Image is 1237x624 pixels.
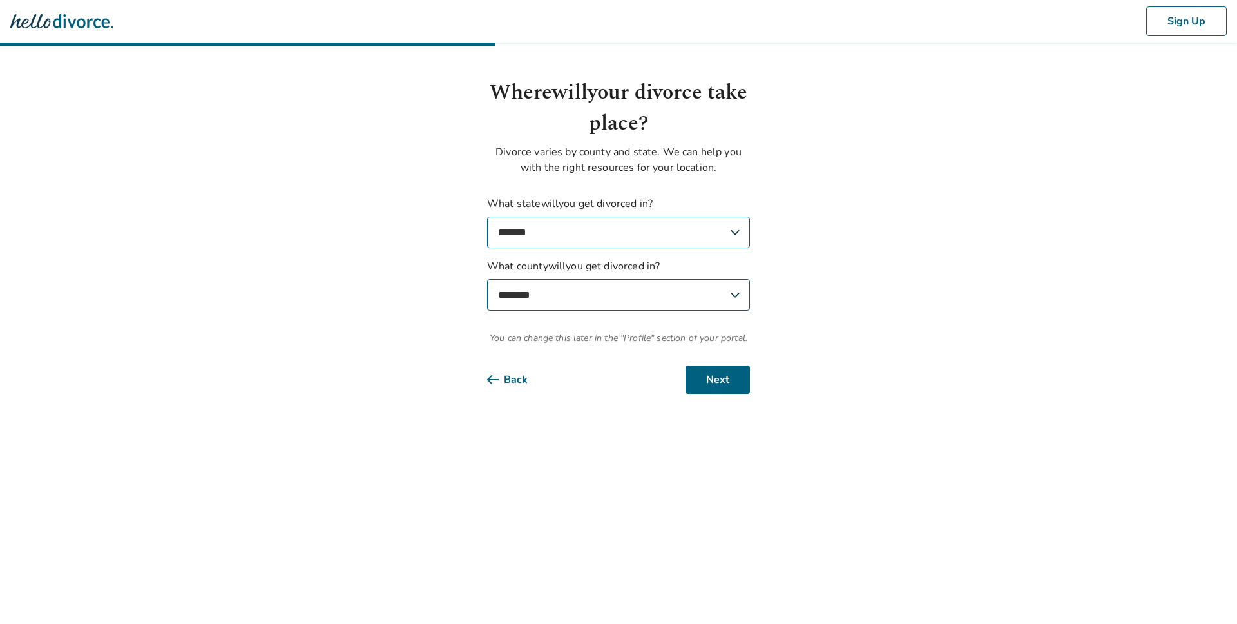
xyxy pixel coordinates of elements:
label: What county will you get divorced in? [487,258,750,311]
button: Back [487,366,548,394]
span: You can change this later in the "Profile" section of your portal. [487,331,750,345]
select: What statewillyou get divorced in? [487,217,750,248]
iframe: Chat Widget [1173,562,1237,624]
img: Hello Divorce Logo [10,8,113,34]
button: Next [686,366,750,394]
h1: Where will your divorce take place? [487,77,750,139]
label: What state will you get divorced in? [487,196,750,248]
select: What countywillyou get divorced in? [487,279,750,311]
button: Sign Up [1146,6,1227,36]
p: Divorce varies by county and state. We can help you with the right resources for your location. [487,144,750,175]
